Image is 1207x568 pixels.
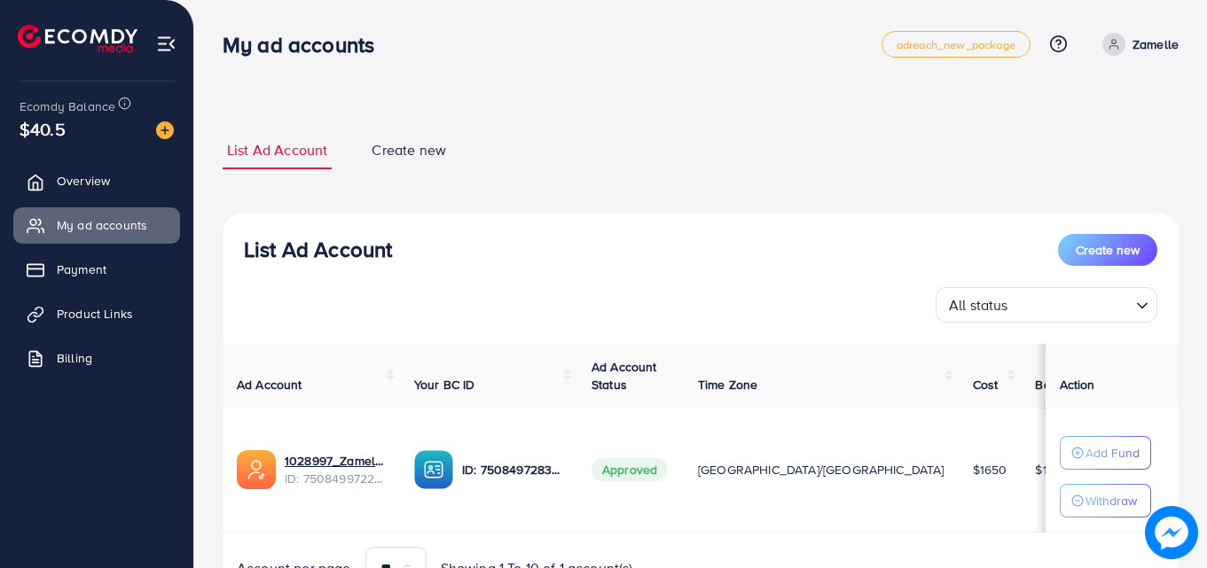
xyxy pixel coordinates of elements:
[57,261,106,278] span: Payment
[13,207,180,243] a: My ad accounts
[285,452,386,488] div: <span class='underline'>1028997_Zamelle Pakistan_1748208831279</span></br>7508499722077192209
[1076,241,1140,259] span: Create new
[237,450,276,489] img: ic-ads-acc.e4c84228.svg
[1145,506,1198,559] img: image
[285,452,386,470] a: 1028997_Zamelle Pakistan_1748208831279
[1060,376,1095,393] span: Action
[1095,33,1179,56] a: Zamelle
[223,32,388,58] h3: My ad accounts
[372,140,446,160] span: Create new
[57,305,133,323] span: Product Links
[156,34,176,54] img: menu
[973,461,1007,479] span: $1650
[57,172,110,190] span: Overview
[237,376,302,393] span: Ad Account
[285,470,386,487] span: ID: 7508499722077192209
[244,237,392,262] h3: List Ad Account
[1058,234,1157,266] button: Create new
[13,296,180,331] a: Product Links
[13,163,180,198] a: Overview
[414,450,453,489] img: ic-ba-acc.ded83a64.svg
[1086,490,1137,511] p: Withdraw
[882,31,1031,58] a: adreach_new_package
[1060,436,1151,470] button: Add Fund
[13,252,180,287] a: Payment
[592,358,657,393] span: Ad Account Status
[13,340,180,376] a: Billing
[20,97,115,115] span: Ecomdy Balance
[973,376,999,393] span: Cost
[18,25,137,52] img: logo
[1014,289,1129,318] input: Search for option
[156,121,174,139] img: image
[57,349,92,367] span: Billing
[227,140,327,160] span: List Ad Account
[698,376,757,393] span: Time Zone
[1133,34,1179,55] p: Zamelle
[414,376,475,393] span: Your BC ID
[462,459,563,480] p: ID: 7508497283386933255
[897,39,1015,51] span: adreach_new_package
[1086,442,1140,463] p: Add Fund
[592,458,668,481] span: Approved
[1060,484,1151,517] button: Withdraw
[945,292,1012,318] span: All status
[20,116,66,142] span: $40.5
[698,461,944,479] span: [GEOGRAPHIC_DATA]/[GEOGRAPHIC_DATA]
[57,216,147,234] span: My ad accounts
[936,287,1157,323] div: Search for option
